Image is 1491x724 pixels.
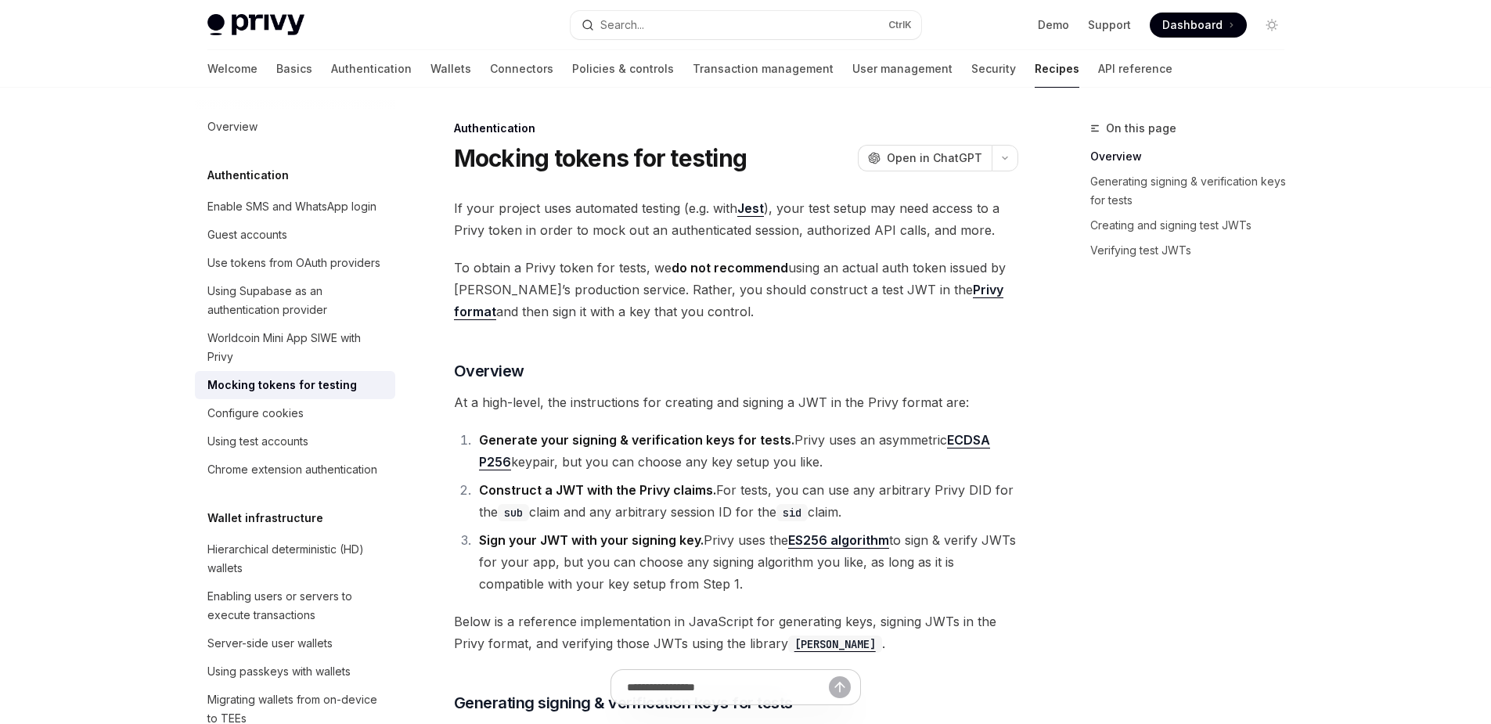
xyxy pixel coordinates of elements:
h1: Mocking tokens for testing [454,144,747,172]
a: Overview [195,113,395,141]
img: light logo [207,14,304,36]
span: Overview [454,360,524,382]
a: Transaction management [693,50,834,88]
span: At a high-level, the instructions for creating and signing a JWT in the Privy format are: [454,391,1018,413]
a: User management [852,50,953,88]
a: Wallets [430,50,471,88]
a: Generating signing & verification keys for tests [1090,169,1297,213]
div: Worldcoin Mini App SIWE with Privy [207,329,386,366]
div: Enabling users or servers to execute transactions [207,587,386,625]
code: sub [498,504,529,521]
strong: Sign your JWT with your signing key. [479,532,704,548]
a: API reference [1098,50,1172,88]
span: If your project uses automated testing (e.g. with ), your test setup may need access to a Privy t... [454,197,1018,241]
a: Enabling users or servers to execute transactions [195,582,395,629]
h5: Wallet infrastructure [207,509,323,528]
a: Use tokens from OAuth providers [195,249,395,277]
div: Using test accounts [207,432,308,451]
div: Using Supabase as an authentication provider [207,282,386,319]
div: Overview [207,117,258,136]
a: Dashboard [1150,13,1247,38]
li: For tests, you can use any arbitrary Privy DID for the claim and any arbitrary session ID for the... [474,479,1018,523]
span: To obtain a Privy token for tests, we using an actual auth token issued by [PERSON_NAME]’s produc... [454,257,1018,322]
div: Search... [600,16,644,34]
a: Connectors [490,50,553,88]
span: Below is a reference implementation in JavaScript for generating keys, signing JWTs in the Privy ... [454,611,1018,654]
li: Privy uses the to sign & verify JWTs for your app, but you can choose any signing algorithm you l... [474,529,1018,595]
strong: do not recommend [672,260,788,276]
a: Basics [276,50,312,88]
div: Using passkeys with wallets [207,662,351,681]
a: Demo [1038,17,1069,33]
a: Worldcoin Mini App SIWE with Privy [195,324,395,371]
h5: Authentication [207,166,289,185]
a: Configure cookies [195,399,395,427]
a: Jest [737,200,764,217]
a: Support [1088,17,1131,33]
span: Ctrl K [888,19,912,31]
a: Chrome extension authentication [195,456,395,484]
div: Use tokens from OAuth providers [207,254,380,272]
div: Mocking tokens for testing [207,376,357,394]
button: Toggle dark mode [1259,13,1284,38]
a: Welcome [207,50,258,88]
a: ES256 algorithm [788,532,889,549]
span: On this page [1106,119,1176,138]
a: Policies & controls [572,50,674,88]
span: Open in ChatGPT [887,150,982,166]
a: Verifying test JWTs [1090,238,1297,263]
code: sid [776,504,808,521]
a: [PERSON_NAME] [788,636,882,651]
div: Chrome extension authentication [207,460,377,479]
div: Guest accounts [207,225,287,244]
a: Using Supabase as an authentication provider [195,277,395,324]
div: Configure cookies [207,404,304,423]
a: Enable SMS and WhatsApp login [195,193,395,221]
a: Privy format [454,282,1003,320]
div: Hierarchical deterministic (HD) wallets [207,540,386,578]
a: Hierarchical deterministic (HD) wallets [195,535,395,582]
div: Server-side user wallets [207,634,333,653]
a: Guest accounts [195,221,395,249]
strong: Construct a JWT with the Privy claims. [479,482,716,498]
a: Mocking tokens for testing [195,371,395,399]
a: Recipes [1035,50,1079,88]
strong: Generate your signing & verification keys for tests. [479,432,794,448]
a: Using test accounts [195,427,395,456]
a: Authentication [331,50,412,88]
button: Send message [829,676,851,698]
a: Security [971,50,1016,88]
a: Server-side user wallets [195,629,395,657]
a: Creating and signing test JWTs [1090,213,1297,238]
code: [PERSON_NAME] [788,636,882,653]
a: Overview [1090,144,1297,169]
button: Open in ChatGPT [858,145,992,171]
span: Dashboard [1162,17,1223,33]
li: Privy uses an asymmetric keypair, but you can choose any key setup you like. [474,429,1018,473]
button: Search...CtrlK [571,11,921,39]
div: Authentication [454,121,1018,136]
a: Using passkeys with wallets [195,657,395,686]
div: Enable SMS and WhatsApp login [207,197,376,216]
